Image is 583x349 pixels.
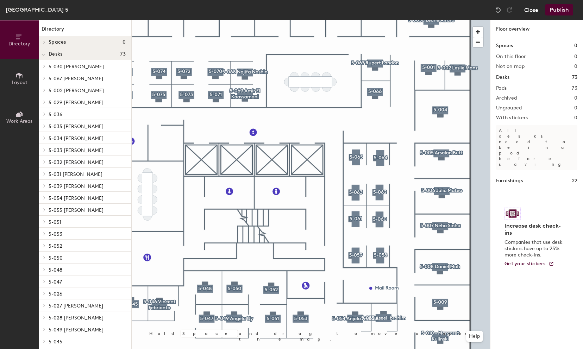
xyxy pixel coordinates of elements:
img: Redo [506,6,513,13]
h2: 0 [574,115,577,121]
button: Publish [545,4,573,15]
span: 5-031 [PERSON_NAME] [49,171,102,177]
span: 5-049 [PERSON_NAME] [49,327,104,333]
button: Help [466,331,483,342]
span: 5-048 [49,267,62,273]
a: Get your stickers [504,261,554,267]
span: 5-026 [49,291,62,297]
h2: 0 [574,64,577,69]
img: Undo [495,6,502,13]
h2: 0 [574,105,577,111]
h2: Archived [496,95,517,101]
span: Desks [49,51,62,57]
span: 5-036 [49,112,62,118]
h2: On this floor [496,54,526,59]
p: Companies that use desk stickers have up to 25% more check-ins. [504,239,565,258]
span: 5-051 [49,219,61,225]
span: 5-047 [49,279,62,285]
span: 5-028 [PERSON_NAME] [49,315,104,321]
h2: Ungrouped [496,105,522,111]
span: 5-055 [PERSON_NAME] [49,207,104,213]
span: 5-035 [PERSON_NAME] [49,123,104,129]
span: 5-067 [PERSON_NAME] [49,76,103,82]
h2: Pods [496,85,507,91]
span: 5-052 [49,243,62,249]
span: 5-027 [PERSON_NAME] [49,303,103,309]
h1: Spaces [496,42,513,50]
span: 5-053 [49,231,62,237]
span: 5-045 [49,339,62,345]
span: Directory [8,41,30,47]
img: Sticker logo [504,208,521,220]
span: Spaces [49,39,66,45]
span: 5-030 [PERSON_NAME] [49,64,104,70]
h1: 73 [572,74,577,81]
span: 5-002 [PERSON_NAME] [49,88,104,94]
h2: 73 [572,85,577,91]
h1: Furnishings [496,177,523,185]
span: 73 [120,51,126,57]
h2: Not on map [496,64,525,69]
h4: Increase desk check-ins [504,222,565,236]
div: [GEOGRAPHIC_DATA] 5 [6,5,68,14]
button: Close [524,4,538,15]
h1: Directory [39,25,131,36]
span: 5-029 [PERSON_NAME] [49,100,104,106]
span: 5-032 [PERSON_NAME] [49,159,104,165]
h1: 0 [574,42,577,50]
span: 0 [123,39,126,45]
span: Layout [12,80,27,85]
h1: 22 [572,177,577,185]
span: 5-034 [PERSON_NAME] [49,135,104,141]
h2: With stickers [496,115,528,121]
h2: 0 [574,54,577,59]
h1: Desks [496,74,509,81]
h1: Floor overview [490,20,583,36]
span: 5-050 [49,255,63,261]
span: 5-039 [PERSON_NAME] [49,183,104,189]
h2: 0 [574,95,577,101]
span: Work Areas [6,118,32,124]
p: All desks need to be in a pod before saving [496,125,577,170]
span: 5-054 [PERSON_NAME] [49,195,104,201]
span: 5-033 [PERSON_NAME] [49,147,104,153]
span: Get your stickers [504,261,546,267]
